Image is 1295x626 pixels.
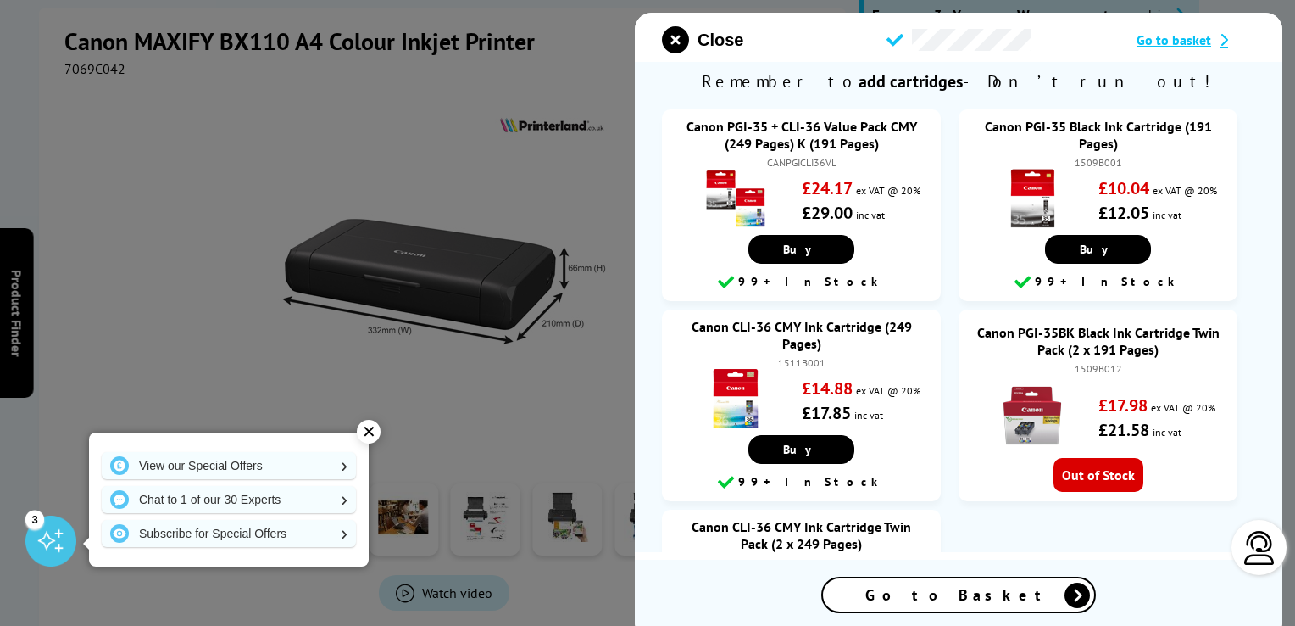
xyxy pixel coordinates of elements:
span: inc vat [1153,209,1181,221]
strong: £17.98 [1098,394,1148,416]
b: add cartridges [859,70,963,92]
img: Canon PGI-35 Black Ink Cartridge (191 Pages) [1003,169,1062,228]
img: Canon PGI-35BK Black Ink Cartridge Twin Pack (2 x 191 Pages) [1003,386,1062,445]
strong: £24.17 [802,177,853,199]
span: ex VAT @ 20% [856,184,920,197]
div: 1509B012 [975,362,1220,375]
div: ✕ [357,420,381,444]
a: Subscribe for Special Offers [102,520,356,547]
span: ex VAT @ 20% [856,384,920,397]
img: Canon CLI-36 CMY Ink Cartridge (249 Pages) [706,369,765,428]
span: Buy [783,442,820,457]
span: inc vat [856,209,885,221]
div: 1511B001 [679,356,924,369]
span: Buy [783,242,820,257]
a: Canon PGI-35 Black Ink Cartridge (191 Pages) [985,118,1212,152]
strong: £14.88 [802,377,853,400]
a: Chat to 1 of our 30 Experts [102,486,356,513]
span: Remember to - Don’t run out! [635,62,1282,101]
span: Out of Stock [1053,458,1143,492]
button: close modal [662,26,743,53]
a: Canon PGI-35BK Black Ink Cartridge Twin Pack (2 x 191 Pages) [977,324,1220,358]
strong: £29.00 [802,202,853,224]
span: Buy [1080,242,1116,257]
div: 99+ In Stock [670,472,932,493]
a: Go to basket [1137,31,1255,48]
span: ex VAT @ 20% [1153,184,1217,197]
img: Canon PGI-35 + CLI-36 Value Pack CMY (249 Pages) K (191 Pages) [706,169,765,228]
div: CANPGICLI36VL [679,156,924,169]
span: Go to Basket [865,585,1052,605]
a: Canon PGI-35 + CLI-36 Value Pack CMY (249 Pages) K (191 Pages) [686,118,917,152]
span: Close [698,31,743,50]
a: View our Special Offers [102,452,356,479]
span: inc vat [854,409,883,422]
a: Go to Basket [821,577,1096,613]
div: 99+ In Stock [670,272,932,293]
strong: £17.85 [802,402,851,424]
span: ex VAT @ 20% [1151,401,1215,414]
strong: £10.04 [1098,177,1149,199]
a: Canon CLI-36 CMY Ink Cartridge Twin Pack (2 x 249 Pages) [692,518,911,552]
strong: £12.05 [1098,202,1149,224]
span: inc vat [1153,426,1181,439]
strong: £21.58 [1098,419,1149,441]
span: Go to basket [1137,31,1211,48]
a: Canon CLI-36 CMY Ink Cartridge (249 Pages) [692,318,912,352]
div: 1509B001 [975,156,1220,169]
div: 99+ In Stock [967,272,1229,293]
img: user-headset-light.svg [1242,531,1276,565]
div: 3 [25,510,44,528]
